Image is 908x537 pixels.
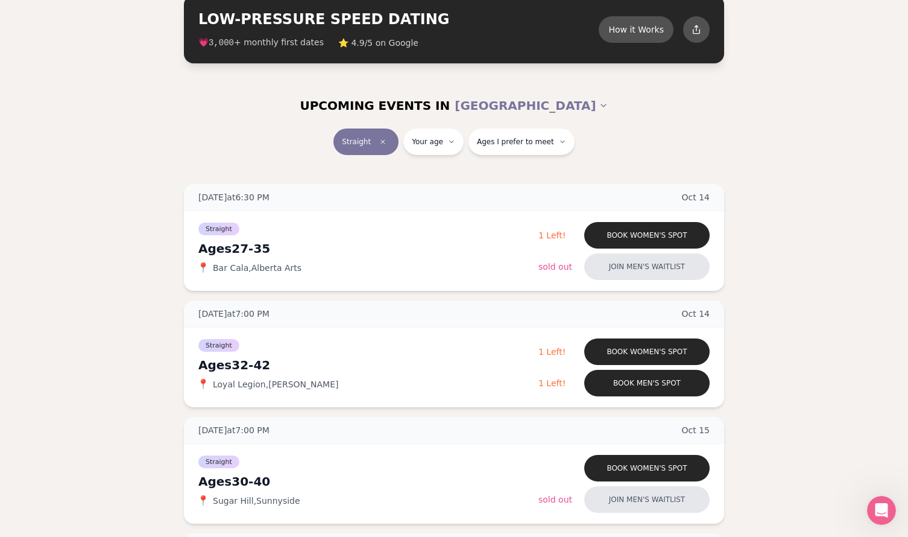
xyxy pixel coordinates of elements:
span: 💗 + monthly first dates [198,36,324,49]
span: [DATE] at 6:30 PM [198,191,270,203]
span: Your age [412,137,443,147]
button: Ages I prefer to meet [468,129,575,155]
span: Oct 14 [682,191,710,203]
span: Sold Out [538,495,572,504]
span: Clear event type filter [376,135,390,149]
button: How it Works [599,16,673,43]
div: Ages 32-42 [198,357,538,373]
span: Ages I prefer to meet [477,137,554,147]
button: Join men's waitlist [584,486,710,513]
span: Straight [198,456,239,468]
span: UPCOMING EVENTS IN [300,97,450,114]
button: Join men's waitlist [584,253,710,280]
span: 1 Left! [538,230,566,240]
button: Book women's spot [584,338,710,365]
span: Loyal Legion , [PERSON_NAME] [213,378,338,390]
span: ⭐ 4.9/5 on Google [338,37,418,49]
span: 1 Left! [538,347,566,357]
span: Oct 15 [682,424,710,436]
button: [GEOGRAPHIC_DATA] [455,92,608,119]
span: Straight [198,339,239,352]
span: Sold Out [538,262,572,272]
span: 📍 [198,263,208,273]
iframe: Intercom live chat [867,496,896,525]
span: [DATE] at 7:00 PM [198,308,270,320]
span: Oct 14 [682,308,710,320]
span: Bar Cala , Alberta Arts [213,262,301,274]
span: Sugar Hill , Sunnyside [213,495,300,507]
span: 1 Left! [538,378,566,388]
span: [DATE] at 7:00 PM [198,424,270,436]
span: Straight [198,223,239,235]
button: Book women's spot [584,455,710,481]
span: 📍 [198,496,208,506]
span: 📍 [198,380,208,389]
button: Book men's spot [584,370,710,396]
button: Book women's spot [584,222,710,249]
button: StraightClear event type filter [333,129,399,155]
button: Your age [403,129,464,155]
h2: LOW-PRESSURE SPEED DATING [198,10,599,29]
span: 3,000 [209,38,234,48]
div: Ages 30-40 [198,473,538,490]
div: Ages 27-35 [198,240,538,257]
span: Straight [342,137,371,147]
